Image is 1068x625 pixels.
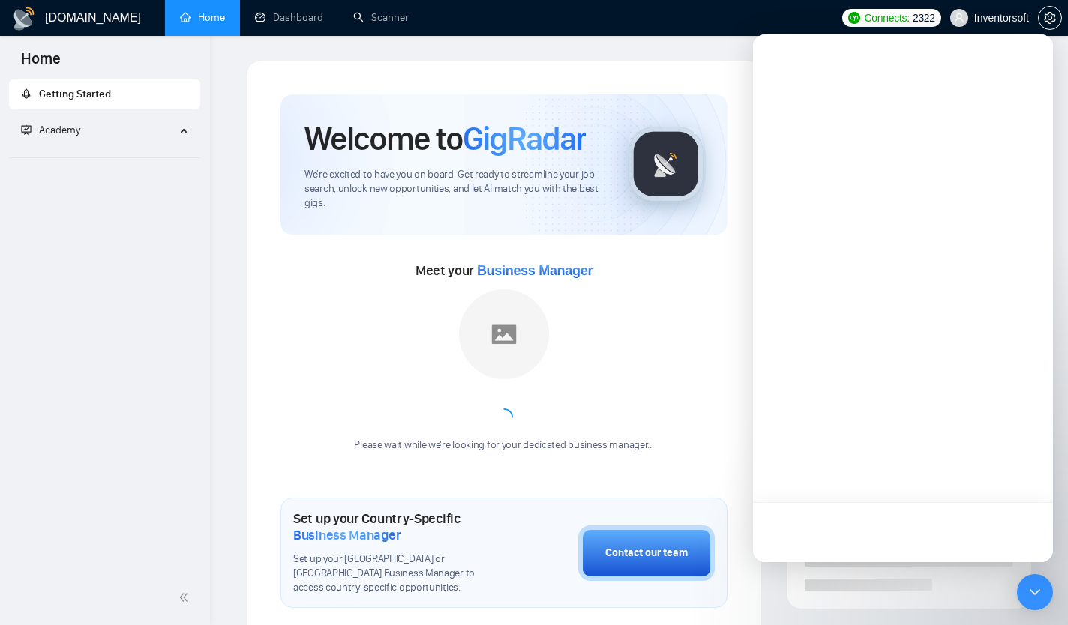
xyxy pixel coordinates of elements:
span: 2322 [913,10,935,26]
span: loading [492,405,517,430]
h1: Set up your Country-Specific [293,510,503,543]
img: upwork-logo.png [848,12,860,24]
span: Business Manager [477,263,592,278]
span: Getting Started [39,88,111,100]
button: setting [1038,6,1062,30]
span: Academy [21,124,80,136]
span: setting [1039,12,1061,24]
div: Open Intercom Messenger [1017,574,1053,610]
span: Home [9,48,73,79]
span: rocket [21,88,31,99]
span: Academy [39,124,80,136]
span: Connects: [865,10,910,26]
a: setting [1038,12,1062,24]
a: homeHome [180,11,225,24]
span: Business Manager [293,527,400,543]
img: gigradar-logo.png [628,127,703,202]
span: Meet your [415,262,592,279]
li: Academy Homepage [9,151,200,161]
img: logo [12,7,36,31]
span: user [954,13,964,23]
div: Contact our team [605,545,688,561]
button: Contact our team [578,525,715,581]
span: double-left [178,590,193,605]
img: placeholder.png [459,289,549,379]
a: dashboardDashboard [255,11,323,24]
span: We're excited to have you on board. Get ready to streamline your job search, unlock new opportuni... [304,168,604,211]
li: Getting Started [9,79,200,109]
div: Please wait while we're looking for your dedicated business manager... [345,438,662,453]
span: GigRadar [463,118,586,159]
h1: Welcome to [304,118,586,159]
span: Set up your [GEOGRAPHIC_DATA] or [GEOGRAPHIC_DATA] Business Manager to access country-specific op... [293,552,503,595]
a: searchScanner [353,11,409,24]
span: fund-projection-screen [21,124,31,135]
